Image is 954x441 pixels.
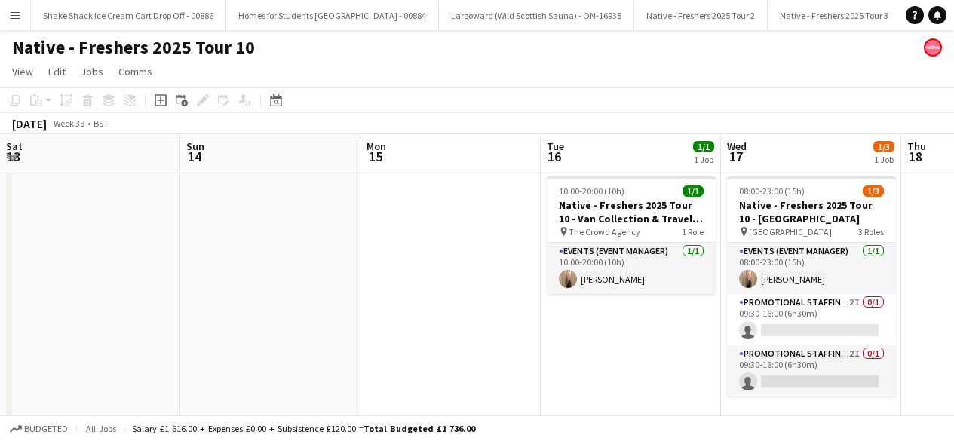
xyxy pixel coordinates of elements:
span: 1/3 [873,141,894,152]
app-job-card: 10:00-20:00 (10h)1/1Native - Freshers 2025 Tour 10 - Van Collection & Travel Day The Crowd Agency... [547,176,716,294]
a: Jobs [75,62,109,81]
span: 1/1 [683,185,704,197]
div: BST [94,118,109,129]
span: 08:00-23:00 (15h) [739,185,805,197]
span: 14 [184,148,204,165]
app-job-card: 08:00-23:00 (15h)1/3Native - Freshers 2025 Tour 10 - [GEOGRAPHIC_DATA] [GEOGRAPHIC_DATA]3 RolesEv... [727,176,896,397]
span: Tue [547,139,564,153]
span: 10:00-20:00 (10h) [559,185,624,197]
span: 1/3 [863,185,884,197]
span: View [12,65,33,78]
button: Budgeted [8,421,70,437]
app-card-role: Events (Event Manager)1/110:00-20:00 (10h)[PERSON_NAME] [547,243,716,294]
button: Native - Freshers 2025 Tour 3 [768,1,901,30]
span: Wed [727,139,747,153]
span: Week 38 [50,118,87,129]
span: Thu [907,139,926,153]
app-card-role: Events (Event Manager)1/108:00-23:00 (15h)[PERSON_NAME] [727,243,896,294]
span: 15 [364,148,386,165]
span: Edit [48,65,66,78]
a: View [6,62,39,81]
app-user-avatar: native Staffing [924,38,942,57]
button: Shake Shack Ice Cream Cart Drop Off - 00886 [31,1,226,30]
div: 1 Job [874,154,894,165]
span: 18 [905,148,926,165]
span: Budgeted [24,424,68,434]
span: Comms [118,65,152,78]
span: The Crowd Agency [569,226,640,237]
span: 3 Roles [858,226,884,237]
span: Sun [186,139,204,153]
a: Edit [42,62,72,81]
button: Native - Freshers 2025 Tour 2 [634,1,768,30]
span: Total Budgeted £1 736.00 [364,423,475,434]
app-card-role: Promotional Staffing (Brand Ambassadors)2I0/109:30-16:00 (6h30m) [727,345,896,397]
div: [DATE] [12,116,47,131]
span: 16 [544,148,564,165]
span: 17 [725,148,747,165]
app-card-role: Promotional Staffing (Brand Ambassadors)2I0/109:30-16:00 (6h30m) [727,294,896,345]
h3: Native - Freshers 2025 Tour 10 - [GEOGRAPHIC_DATA] [727,198,896,225]
div: 1 Job [694,154,713,165]
span: All jobs [83,423,119,434]
h1: Native - Freshers 2025 Tour 10 [12,36,255,59]
span: Sat [6,139,23,153]
h3: Native - Freshers 2025 Tour 10 - Van Collection & Travel Day [547,198,716,225]
button: Homes for Students [GEOGRAPHIC_DATA] - 00884 [226,1,439,30]
button: Largoward (Wild Scottish Sauna) - ON-16935 [439,1,634,30]
span: Mon [367,139,386,153]
span: Jobs [81,65,103,78]
div: Salary £1 616.00 + Expenses £0.00 + Subsistence £120.00 = [132,423,475,434]
a: Comms [112,62,158,81]
span: [GEOGRAPHIC_DATA] [749,226,832,237]
span: 13 [4,148,23,165]
span: 1/1 [693,141,714,152]
span: 1 Role [682,226,704,237]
